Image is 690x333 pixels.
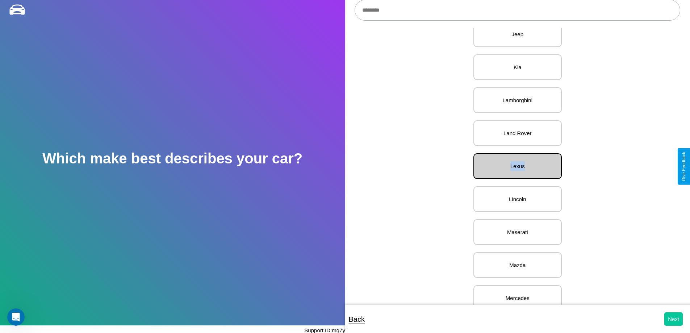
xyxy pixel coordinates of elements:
[481,161,554,171] p: Lexus
[481,128,554,138] p: Land Rover
[481,62,554,72] p: Kia
[481,95,554,105] p: Lamborghini
[7,308,25,326] iframe: Intercom live chat
[681,152,686,181] div: Give Feedback
[349,313,365,326] p: Back
[481,194,554,204] p: Lincoln
[481,293,554,303] p: Mercedes
[42,150,302,167] h2: Which make best describes your car?
[481,29,554,39] p: Jeep
[481,260,554,270] p: Mazda
[664,312,683,326] button: Next
[481,227,554,237] p: Maserati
